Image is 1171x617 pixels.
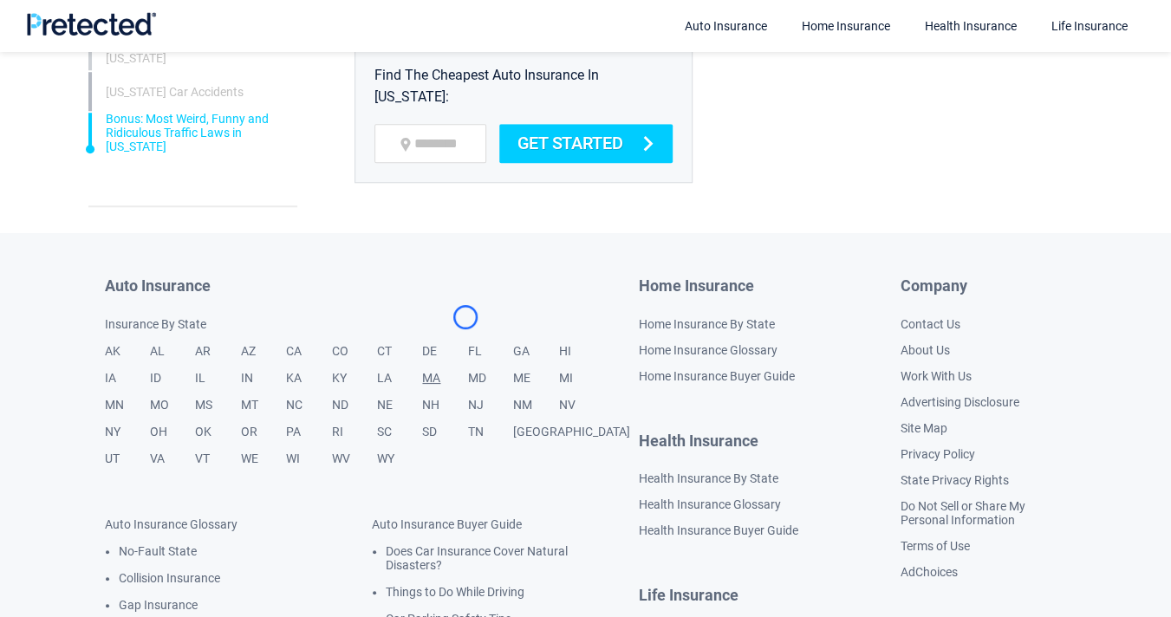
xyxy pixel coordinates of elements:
a: Home Insurance [639,277,805,296]
a: Health Insurance [639,432,805,451]
a: MD [468,371,513,398]
a: GA [513,344,558,371]
a: Advertising Disclosure [901,395,1019,409]
a: PA [286,425,331,451]
p: Find The Cheapest Auto Insurance In [US_STATE]: [374,65,673,124]
a: IA [105,371,150,398]
a: Privacy Policy [901,447,975,461]
a: AL [150,344,195,371]
a: ND [332,398,377,425]
a: Work With Us [901,369,972,383]
a: Do Not Sell or Share My Personal Information [901,499,1025,527]
a: NY [105,425,150,451]
a: KA [286,371,331,398]
h4: Company [901,277,1067,296]
a: Gap Insurance [119,598,198,612]
a: Health Insurance Glossary [639,497,781,511]
a: Does Car Insurance Cover Natural Disasters? [386,544,568,572]
a: WE [241,451,286,478]
a: MS [195,398,240,425]
a: Contact Us [901,317,960,331]
a: NM [513,398,558,425]
a: VT [195,451,240,478]
a: RI [332,425,377,451]
a: HI [559,344,604,371]
a: MT [241,398,286,425]
a: OK [195,425,240,451]
a: AdChoices [901,565,958,579]
a: Insurance By State [105,317,640,344]
a: NJ [468,398,513,425]
a: WY [377,451,422,478]
a: SD [422,425,467,451]
a: Auto Insurance [105,277,640,296]
a: Home Insurance By State [639,317,775,331]
a: MN [105,398,150,425]
a: Life Insurance [639,587,805,605]
a: CA [286,344,331,371]
a: State Privacy Rights [901,473,1009,487]
a: Health Insurance By State [639,471,778,485]
a: NV [559,398,604,425]
a: AR [195,344,240,371]
a: MI [559,371,604,398]
a: Auto Insurance Glossary [105,517,237,531]
a: CO [332,344,377,371]
a: OH [150,425,195,451]
a: AZ [241,344,286,371]
a: DE [422,344,467,371]
a: AK [105,344,150,371]
input: zip code [374,124,486,163]
a: NC [286,398,331,425]
a: OR [241,425,286,451]
a: Home Insurance Buyer Guide [639,369,795,383]
a: Terms of Use [901,539,970,553]
a: UT [105,451,150,478]
a: Home Insurance Glossary [639,343,777,357]
a: KY [332,371,377,398]
a: VA [150,451,195,478]
a: SC [377,425,422,451]
a: Health Insurance Buyer Guide [639,523,798,537]
a: LA [377,371,422,398]
a: NE [377,398,422,425]
a: Auto Insurance Buyer Guide [372,517,522,531]
button: Get Started [499,124,673,163]
a: WI [286,451,331,478]
a: IN [241,371,286,398]
a: No-Fault State [119,544,197,558]
a: Site Map [901,421,947,435]
a: CT [377,344,422,371]
a: ME [513,371,558,398]
a: Collision Insurance [119,571,220,585]
a: WV [332,451,377,478]
a: ID [150,371,195,398]
a: NH [422,398,467,425]
a: Bonus: Most Weird, Funny and Ridiculous Traffic Laws in [US_STATE] [106,111,297,153]
a: IL [195,371,240,398]
a: MA [422,371,467,398]
a: FL [468,344,513,371]
img: Pretected Logo [26,12,156,36]
a: TN [468,425,513,451]
a: MO [150,398,195,425]
a: [GEOGRAPHIC_DATA] [513,425,630,451]
a: [US_STATE] Car Accidents [106,85,244,99]
a: About Us [901,343,950,357]
a: Things to Do While Driving [386,585,524,599]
